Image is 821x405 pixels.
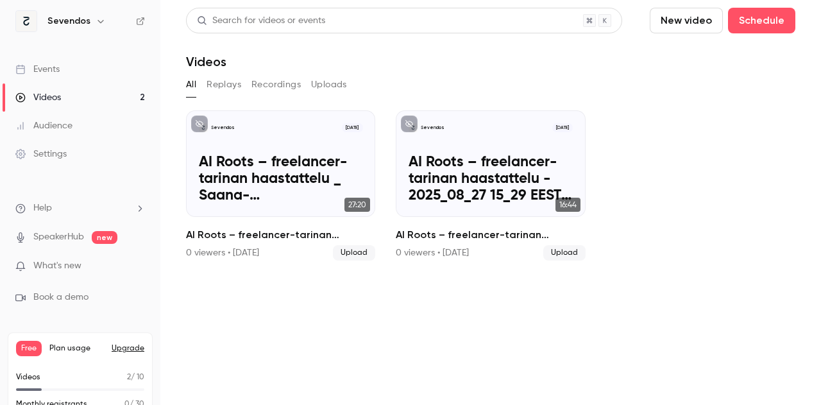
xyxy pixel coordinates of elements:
div: Videos [15,91,61,104]
p: Videos [16,372,40,383]
span: 16:44 [555,198,580,212]
div: Events [15,63,60,76]
span: Upload [333,245,375,261]
li: help-dropdown-opener [15,202,145,215]
button: Replays [207,74,241,95]
a: AI Roots – freelancer-tarinan haastattelu _ Saana-Sofia - 2025_08_26 09_59 EEST – RecordingSevend... [186,110,375,261]
button: All [186,74,196,95]
p: / 10 [127,372,144,383]
span: Upload [543,245,586,261]
span: What's new [33,259,81,273]
span: 27:20 [344,198,370,212]
button: Uploads [311,74,347,95]
p: Sevendos [421,125,444,131]
button: Recordings [251,74,301,95]
h2: AI Roots – freelancer-tarinan haastattelu - 2025_08_27 15_29 EEST – Recording [396,227,585,243]
button: Schedule [728,8,795,33]
span: Help [33,202,52,215]
span: new [92,231,117,244]
button: Upgrade [112,343,144,354]
div: Settings [15,148,67,160]
a: AI Roots – freelancer-tarinan haastattelu - 2025_08_27 15_29 EEST – RecordingSevendos[DATE]AI Roo... [396,110,585,261]
li: AI Roots – freelancer-tarinan haastattelu _ Saana-Sofia - 2025_08_26 09_59 EEST – Recording [186,110,375,261]
span: [DATE] [552,123,573,133]
p: Sevendos [211,125,235,131]
span: [DATE] [342,123,363,133]
iframe: Noticeable Trigger [130,261,145,272]
h1: Videos [186,54,226,69]
button: unpublished [401,116,418,132]
p: AI Roots – freelancer-tarinan haastattelu _ Saana-[GEOGRAPHIC_DATA] - 2025_08_26 09_59 EEST – Rec... [199,154,363,205]
span: Free [16,341,42,356]
a: SpeakerHub [33,230,84,244]
span: Book a demo [33,291,89,304]
img: Sevendos [16,11,37,31]
section: Videos [186,8,795,397]
div: Audience [15,119,72,132]
li: AI Roots – freelancer-tarinan haastattelu - 2025_08_27 15_29 EEST – Recording [396,110,585,261]
div: 0 viewers • [DATE] [396,246,469,259]
span: 2 [127,374,131,381]
span: Plan usage [49,343,104,354]
p: AI Roots – freelancer-tarinan haastattelu - 2025_08_27 15_29 EEST – Recording [409,154,573,205]
div: 0 viewers • [DATE] [186,246,259,259]
button: New video [650,8,723,33]
ul: Videos [186,110,795,261]
h6: Sevendos [47,15,90,28]
button: unpublished [191,116,208,132]
h2: AI Roots – freelancer-tarinan haastattelu _ Saana-[GEOGRAPHIC_DATA] - 2025_08_26 09_59 EEST – Rec... [186,227,375,243]
div: Search for videos or events [197,14,325,28]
